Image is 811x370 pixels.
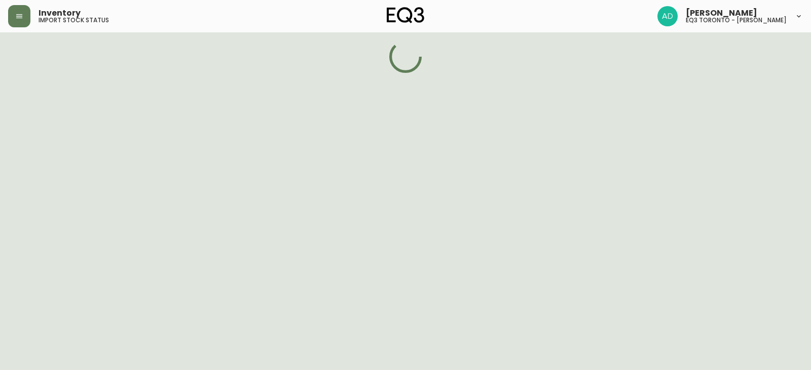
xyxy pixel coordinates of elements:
span: Inventory [39,9,81,17]
img: logo [387,7,424,23]
h5: eq3 toronto - [PERSON_NAME] [686,17,787,23]
span: [PERSON_NAME] [686,9,757,17]
h5: import stock status [39,17,109,23]
img: 5042b7eed22bbf7d2bc86013784b9872 [657,6,678,26]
